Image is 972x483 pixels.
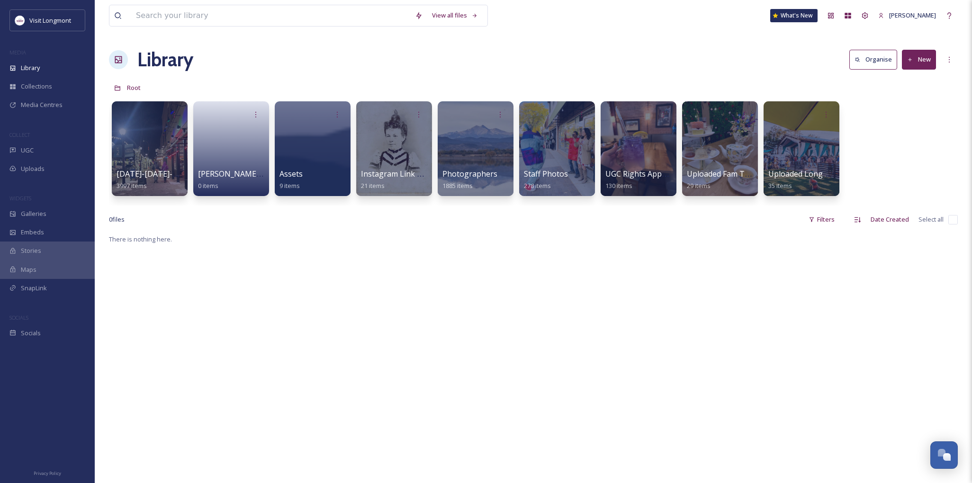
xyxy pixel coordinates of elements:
span: Media Centres [21,100,63,109]
span: [PERSON_NAME] [889,11,936,19]
span: Assets [279,169,303,179]
span: Galleries [21,209,46,218]
button: Organise [849,50,897,69]
button: New [902,50,936,69]
a: Organise [849,50,902,69]
span: Instagram Link Tree [361,169,434,179]
span: Library [21,63,40,72]
span: Maps [21,265,36,274]
span: 9 items [279,181,300,190]
span: [DATE]-[DATE]-ugc-rights-approved [117,169,246,179]
span: 35 items [768,181,792,190]
span: UGC Rights Approved Content [605,169,713,179]
button: Open Chat [930,441,958,469]
a: Photographers1885 items [442,170,497,190]
div: Date Created [866,210,914,229]
a: [PERSON_NAME] [873,6,941,25]
span: UGC [21,146,34,155]
span: SOCIALS [9,314,28,321]
span: 0 items [198,181,218,190]
span: 21 items [361,181,385,190]
span: 278 items [524,181,551,190]
a: Root [127,82,141,93]
span: Stories [21,246,41,255]
span: Collections [21,82,52,91]
span: [PERSON_NAME] Collective [198,169,294,179]
span: There is nothing here. [109,235,172,243]
span: Uploaded Longmont Photos [768,169,869,179]
span: SnapLink [21,284,47,293]
input: Search your library [131,5,410,26]
span: Photographers [442,169,497,179]
span: 130 items [605,181,632,190]
a: [DATE]-[DATE]-ugc-rights-approved3997 items [117,170,246,190]
a: Assets9 items [279,170,303,190]
a: Uploaded Longmont Photos35 items [768,170,869,190]
span: WIDGETS [9,195,31,202]
span: Staff Photos [524,169,568,179]
a: Library [137,45,193,74]
a: Staff Photos278 items [524,170,568,190]
span: Visit Longmont [29,16,71,25]
span: 0 file s [109,215,125,224]
img: longmont.jpg [15,16,25,25]
span: 1885 items [442,181,473,190]
a: Instagram Link Tree21 items [361,170,434,190]
a: [PERSON_NAME] Collective0 items [198,170,294,190]
span: Socials [21,329,41,338]
a: UGC Rights Approved Content130 items [605,170,713,190]
a: View all files [427,6,483,25]
a: What's New [770,9,818,22]
span: 3997 items [117,181,147,190]
span: Uploads [21,164,45,173]
span: Root [127,83,141,92]
span: Embeds [21,228,44,237]
div: Filters [804,210,839,229]
span: Uploaded Fam Tour Photos [687,169,785,179]
span: Select all [918,215,944,224]
span: Privacy Policy [34,470,61,476]
span: MEDIA [9,49,26,56]
span: 29 items [687,181,711,190]
span: COLLECT [9,131,30,138]
a: Uploaded Fam Tour Photos29 items [687,170,785,190]
a: Privacy Policy [34,467,61,478]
